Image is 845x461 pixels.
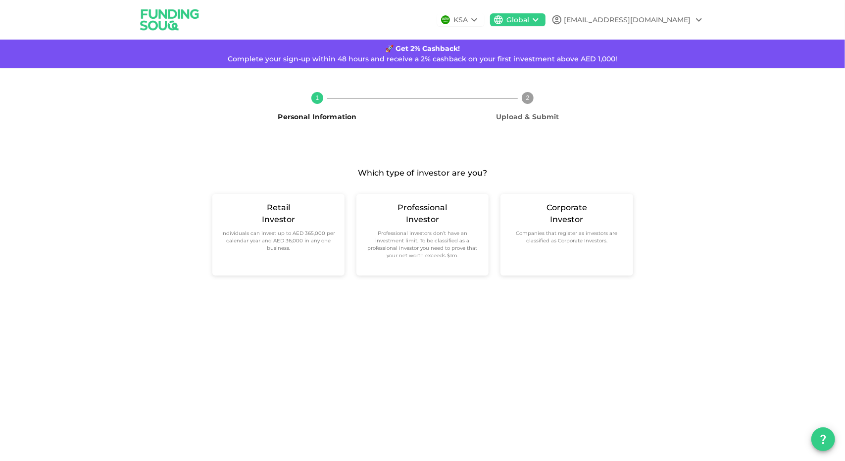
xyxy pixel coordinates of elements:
[496,112,559,121] span: Upload & Submit
[316,94,319,101] text: 1
[228,54,617,63] span: Complete your sign-up within 48 hours and receive a 2% cashback on your first investment above AE...
[278,112,357,121] span: Personal Information
[262,214,295,226] div: Investor
[454,15,468,25] div: KSA
[364,230,481,259] small: Professional investors don’t have an investment limit. To be classified as a professional investo...
[406,214,439,226] div: Investor
[398,202,447,214] div: Professional
[267,202,290,214] div: Retail
[441,15,450,24] img: flag-sa.b9a346574cdc8950dd34b50780441f57.svg
[385,44,460,53] strong: 🚀 Get 2% Cashback!
[550,214,583,226] div: Investor
[526,94,530,101] text: 2
[564,15,691,25] div: [EMAIL_ADDRESS][DOMAIN_NAME]
[508,230,625,244] small: Companies that register as investors are classified as Corporate Investors.
[507,15,530,25] div: Global
[547,202,587,214] div: Corporate
[358,166,488,180] span: Which type of investor are you?
[811,427,835,451] button: question
[220,230,337,252] small: Individuals can invest up to AED 365,000 per calendar year and AED 36,000 in any one business.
